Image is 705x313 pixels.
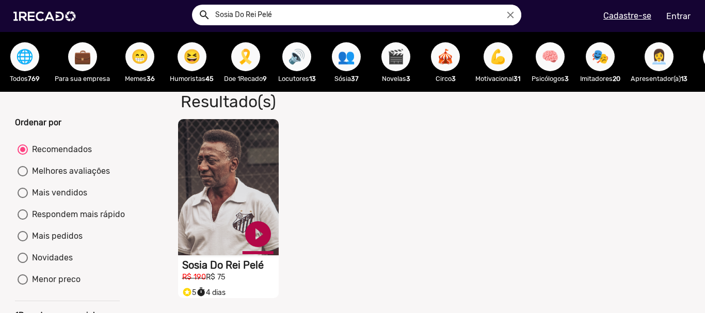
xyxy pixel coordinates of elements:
small: R$ 75 [206,273,226,282]
span: 😆 [183,42,201,71]
b: 20 [613,75,620,83]
i: timer [196,285,206,297]
span: 🎬 [387,42,405,71]
div: Melhores avaliações [28,165,110,177]
button: 🧠 [536,42,565,71]
small: timer [196,287,206,297]
span: 4 dias [196,288,226,297]
b: Ordenar por [15,118,61,127]
div: Mais pedidos [28,230,83,242]
span: 🌐 [16,42,34,71]
small: R$ 190 [182,273,206,282]
button: 👩‍💼 [645,42,674,71]
p: Novelas [376,74,415,84]
i: Selo super talento [182,285,192,297]
b: 31 [514,75,520,83]
video: S1RECADO vídeos dedicados para fãs e empresas [178,119,279,255]
u: Cadastre-se [603,11,651,21]
b: 36 [147,75,155,83]
button: 💪 [484,42,512,71]
p: Apresentador(a) [631,74,687,84]
small: stars [182,287,192,297]
div: Novidades [28,252,73,264]
b: 3 [565,75,569,83]
h1: Resultado(s) [173,92,507,111]
b: 45 [205,75,214,83]
span: 5 [182,288,196,297]
b: 3 [452,75,456,83]
button: 😆 [178,42,206,71]
p: Humoristas [170,74,214,84]
b: 3 [406,75,410,83]
button: 🔊 [282,42,311,71]
span: 🎭 [591,42,609,71]
button: Example home icon [195,5,213,23]
button: 😁 [125,42,154,71]
h1: Sosia Do Rei Pelé [182,259,279,271]
div: Menor preco [28,273,81,286]
p: Sósia [327,74,366,84]
b: 9 [263,75,267,83]
a: Entrar [660,7,697,25]
p: Psicólogos [531,74,570,84]
span: 💼 [74,42,91,71]
span: 💪 [489,42,507,71]
button: 🎪 [431,42,460,71]
span: 🧠 [541,42,559,71]
input: Pesquisar... [207,5,521,25]
button: 🎗️ [231,42,260,71]
div: Recomendados [28,143,92,156]
button: 🎬 [381,42,410,71]
span: 👩‍💼 [650,42,668,71]
button: 🎭 [586,42,615,71]
b: 13 [681,75,687,83]
button: 💼 [68,42,97,71]
div: Mais vendidos [28,187,87,199]
a: play_circle_filled [243,219,274,250]
p: Motivacional [475,74,520,84]
button: 👥 [332,42,361,71]
p: Todos [5,74,44,84]
span: 🔊 [288,42,306,71]
span: 😁 [131,42,149,71]
i: close [505,9,516,21]
span: 🎪 [437,42,454,71]
p: Para sua empresa [55,74,110,84]
b: 13 [309,75,316,83]
b: 769 [28,75,40,83]
p: Locutores [277,74,316,84]
span: 🎗️ [237,42,254,71]
p: Doe 1Recado [224,74,267,84]
div: Respondem mais rápido [28,208,125,221]
b: 37 [351,75,359,83]
p: Circo [426,74,465,84]
button: 🌐 [10,42,39,71]
mat-icon: Example home icon [198,9,211,21]
p: Memes [120,74,159,84]
span: 👥 [338,42,355,71]
p: Imitadores [580,74,620,84]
